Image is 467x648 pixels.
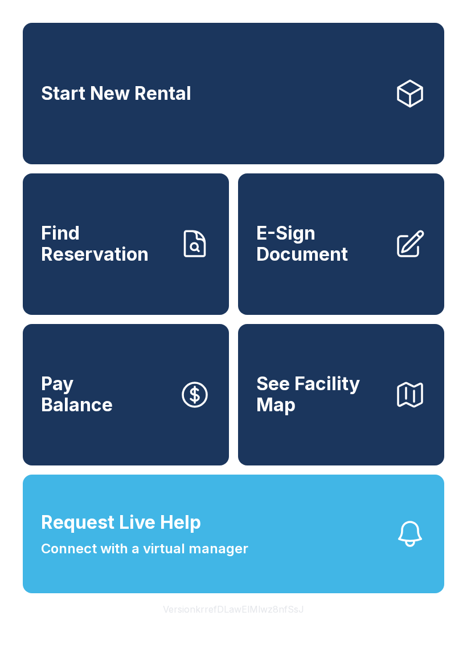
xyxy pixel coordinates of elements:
a: Find Reservation [23,173,229,315]
button: See Facility Map [238,324,444,465]
span: Request Live Help [41,509,201,536]
span: Connect with a virtual manager [41,538,248,559]
span: See Facility Map [256,374,385,415]
span: E-Sign Document [256,223,385,265]
button: PayBalance [23,324,229,465]
button: VersionkrrefDLawElMlwz8nfSsJ [154,593,313,625]
a: Start New Rental [23,23,444,164]
span: Pay Balance [41,374,113,415]
button: Request Live HelpConnect with a virtual manager [23,475,444,593]
a: E-Sign Document [238,173,444,315]
span: Start New Rental [41,83,191,104]
span: Find Reservation [41,223,170,265]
